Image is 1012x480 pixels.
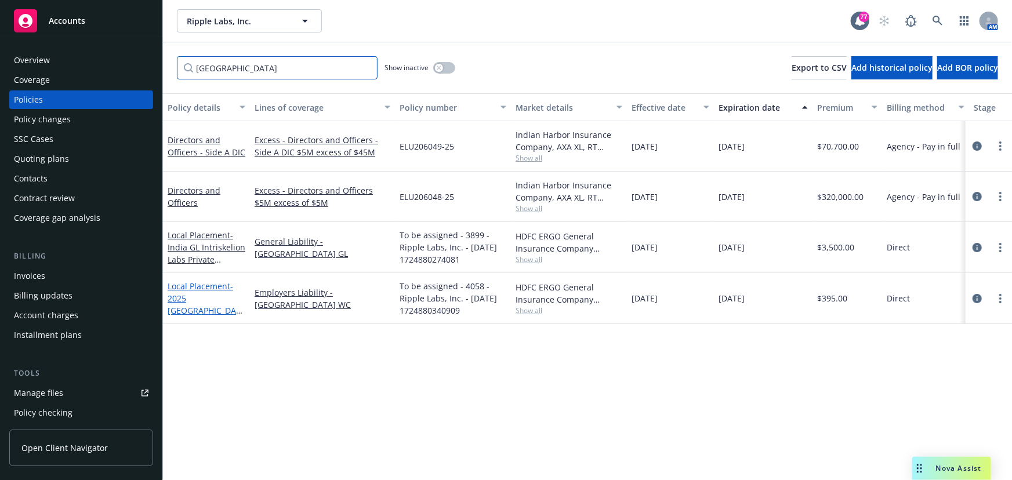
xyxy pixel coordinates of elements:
button: Nova Assist [912,457,991,480]
a: Policy changes [9,110,153,129]
span: Agency - Pay in full [887,191,960,203]
span: [DATE] [719,191,745,203]
span: Show all [516,153,622,163]
span: [DATE] [719,292,745,304]
div: Billing updates [14,286,72,305]
div: Billing method [887,101,952,114]
a: Directors and Officers [168,185,220,208]
div: Manage files [14,384,63,402]
span: Accounts [49,16,85,26]
span: $70,700.00 [817,140,859,152]
a: Excess - Directors and Officers - Side A DIC $5M excess of $45M [255,134,390,158]
a: Coverage gap analysis [9,209,153,227]
a: SSC Cases [9,130,153,148]
a: Contract review [9,189,153,208]
button: Premium [812,93,882,121]
span: [DATE] [632,191,658,203]
span: $320,000.00 [817,191,864,203]
a: circleInformation [970,292,984,306]
button: Ripple Labs, Inc. [177,9,322,32]
a: Installment plans [9,326,153,344]
a: Search [926,9,949,32]
div: Contacts [14,169,48,188]
a: Quoting plans [9,150,153,168]
a: circleInformation [970,139,984,153]
div: Stage [974,101,1010,114]
span: [DATE] [632,241,658,253]
a: more [993,292,1007,306]
button: Lines of coverage [250,93,395,121]
button: Effective date [627,93,714,121]
span: Add historical policy [851,62,933,73]
span: To be assigned - 3899 - Ripple Labs, Inc. - [DATE] 1724880274081 [400,229,506,266]
span: ELU206049-25 [400,140,454,152]
div: Lines of coverage [255,101,378,114]
span: Open Client Navigator [21,442,108,454]
a: General Liability - [GEOGRAPHIC_DATA] GL [255,235,390,260]
span: $395.00 [817,292,847,304]
span: To be assigned - 4058 - Ripple Labs, Inc. - [DATE] 1724880340909 [400,280,506,317]
div: Quoting plans [14,150,69,168]
span: $3,500.00 [817,241,854,253]
div: Coverage [14,71,50,89]
a: circleInformation [970,190,984,203]
button: Billing method [882,93,969,121]
input: Filter by keyword... [177,56,378,79]
div: Policies [14,90,43,109]
a: Invoices [9,267,153,285]
div: Drag to move [912,457,927,480]
a: Policies [9,90,153,109]
span: Ripple Labs, Inc. [187,15,287,27]
a: Directors and Officers - Side A DIC [168,134,245,158]
a: Coverage [9,71,153,89]
button: Add historical policy [851,56,933,79]
div: Effective date [632,101,697,114]
div: 77 [859,12,869,22]
a: Policy checking [9,403,153,422]
span: Add BOR policy [937,62,998,73]
span: [DATE] [632,140,658,152]
a: Switch app [953,9,976,32]
span: Agency - Pay in full [887,140,960,152]
span: [DATE] [719,241,745,253]
a: Contacts [9,169,153,188]
button: Market details [511,93,627,121]
a: Report a Bug [899,9,923,32]
div: Policy number [400,101,494,114]
div: Contract review [14,189,75,208]
div: SSC Cases [14,130,53,148]
div: Billing [9,250,153,262]
span: ELU206048-25 [400,191,454,203]
div: Tools [9,368,153,379]
span: Direct [887,292,910,304]
a: Local Placement [168,230,245,277]
span: Export to CSV [792,62,847,73]
div: Premium [817,101,865,114]
div: Policy checking [14,403,72,422]
span: Show inactive [385,63,429,72]
a: Account charges [9,306,153,325]
div: HDFC ERGO General Insurance Company Limited, HDFC ERGO General Insurance Company Limited, Zurich ... [516,230,622,254]
button: Add BOR policy [937,56,998,79]
div: Installment plans [14,326,82,344]
a: Start snowing [873,9,896,32]
div: Expiration date [719,101,795,114]
a: more [993,241,1007,254]
div: Indian Harbor Insurance Company, AXA XL, RT Specialty Insurance Services, LLC (RSG Specialty, LLC) [516,129,622,153]
div: Policy details [168,101,233,114]
span: [DATE] [719,140,745,152]
span: [DATE] [632,292,658,304]
a: Manage files [9,384,153,402]
button: Expiration date [714,93,812,121]
a: Billing updates [9,286,153,305]
span: Nova Assist [936,463,982,473]
button: Policy details [163,93,250,121]
div: Invoices [14,267,45,285]
div: HDFC ERGO General Insurance Company Limited, HDFC ERGO General Insurance Company Limited, Zurich ... [516,281,622,306]
a: Local Placement [168,281,241,328]
a: Employers Liability - [GEOGRAPHIC_DATA] WC [255,286,390,311]
div: Coverage gap analysis [14,209,100,227]
button: Export to CSV [792,56,847,79]
div: Policy changes [14,110,71,129]
a: more [993,139,1007,153]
